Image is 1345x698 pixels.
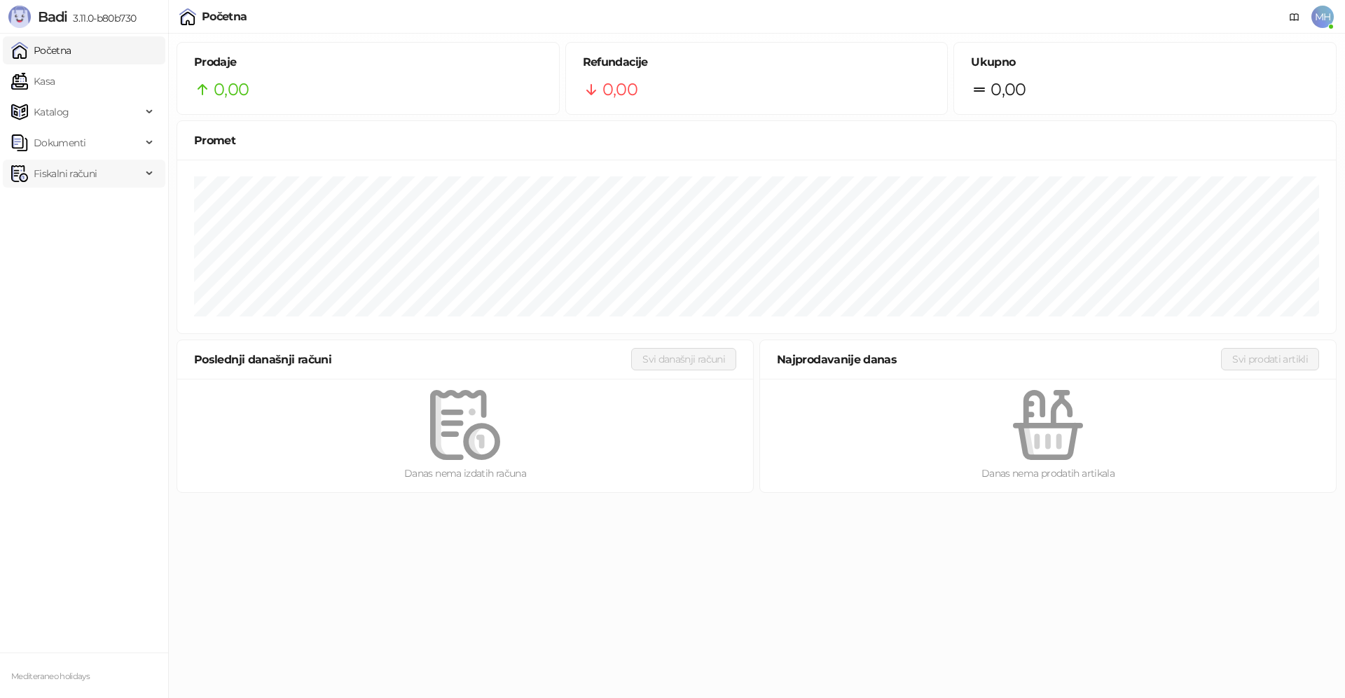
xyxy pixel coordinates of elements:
small: Mediteraneo holidays [11,671,90,681]
h5: Refundacije [583,54,931,71]
span: 0,00 [602,76,637,103]
div: Danas nema izdatih računa [200,466,731,481]
div: Promet [194,132,1319,149]
button: Svi prodati artikli [1221,348,1319,370]
a: Početna [11,36,71,64]
div: Najprodavanije danas [777,351,1221,368]
span: 3.11.0-b80b730 [67,12,136,25]
span: 0,00 [214,76,249,103]
span: 0,00 [991,76,1026,103]
h5: Prodaje [194,54,542,71]
span: MH [1311,6,1334,28]
div: Poslednji današnji računi [194,351,631,368]
span: Badi [38,8,67,25]
button: Svi današnji računi [631,348,736,370]
div: Danas nema prodatih artikala [782,466,1313,481]
h5: Ukupno [971,54,1319,71]
span: Dokumenti [34,129,85,157]
div: Početna [202,11,247,22]
a: Kasa [11,67,55,95]
span: Katalog [34,98,69,126]
img: Logo [8,6,31,28]
a: Dokumentacija [1283,6,1306,28]
span: Fiskalni računi [34,160,97,188]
